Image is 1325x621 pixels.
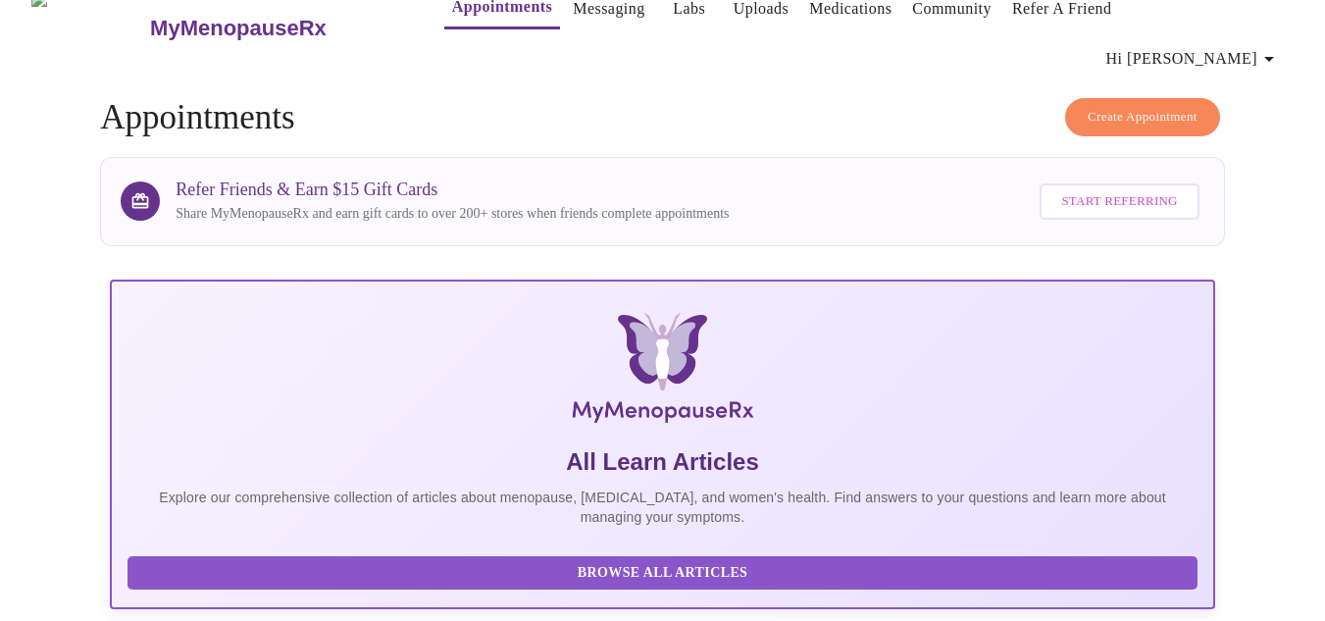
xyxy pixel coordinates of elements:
[1035,174,1203,230] a: Start Referring
[1040,183,1198,220] button: Start Referring
[127,446,1198,478] h5: All Learn Articles
[127,563,1202,580] a: Browse All Articles
[147,561,1178,586] span: Browse All Articles
[100,98,1225,137] h4: Appointments
[1098,39,1289,78] button: Hi [PERSON_NAME]
[293,313,1031,431] img: MyMenopauseRx Logo
[150,16,327,41] h3: MyMenopauseRx
[1106,45,1281,73] span: Hi [PERSON_NAME]
[127,556,1198,591] button: Browse All Articles
[1088,106,1198,129] span: Create Appointment
[127,488,1198,527] p: Explore our comprehensive collection of articles about menopause, [MEDICAL_DATA], and women's hea...
[1065,98,1220,136] button: Create Appointment
[1061,190,1177,213] span: Start Referring
[176,180,729,200] h3: Refer Friends & Earn $15 Gift Cards
[176,204,729,224] p: Share MyMenopauseRx and earn gift cards to over 200+ stores when friends complete appointments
